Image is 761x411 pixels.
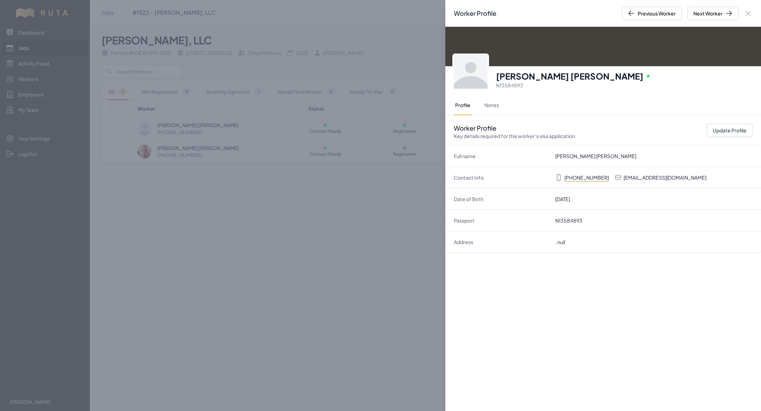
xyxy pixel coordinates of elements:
button: Profile [454,96,472,116]
dt: Passport [454,217,550,224]
dd: [DATE] [555,195,753,203]
p: Key details required for this worker's visa application. [454,132,576,139]
button: Previous Worker [622,7,682,20]
dd: , null [555,238,753,245]
p: N13584893 [496,82,753,89]
dt: Contact Info [454,174,550,181]
h2: Worker Profile [454,8,496,18]
button: Update Profile [707,124,753,137]
dt: Date of Birth [454,195,550,203]
h2: Worker Profile [454,124,576,139]
dd: N13584893 [555,217,753,224]
p: [PHONE_NUMBER] [564,174,609,181]
dt: Address [454,238,550,245]
dd: [PERSON_NAME] [PERSON_NAME] [555,152,753,160]
button: Notes [483,96,500,116]
button: Next Worker [687,7,738,20]
dt: Full name [454,152,550,160]
p: [EMAIL_ADDRESS][DOMAIN_NAME] [624,174,706,181]
h3: [PERSON_NAME] [PERSON_NAME] [496,70,643,82]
